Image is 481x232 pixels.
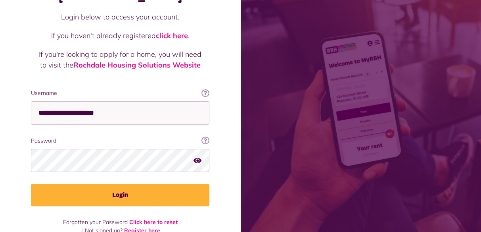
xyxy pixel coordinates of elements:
[39,49,201,70] p: If you're looking to apply for a home, you will need to visit the
[31,184,209,206] button: Login
[31,89,209,97] label: Username
[31,137,209,145] label: Password
[39,12,201,22] p: Login below to access your account.
[73,60,201,70] a: Rochdale Housing Solutions Website
[129,218,178,226] a: Click here to reset
[63,218,128,226] span: Forgotten your Password
[156,31,188,40] a: click here
[39,30,201,41] p: If you haven't already registered .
